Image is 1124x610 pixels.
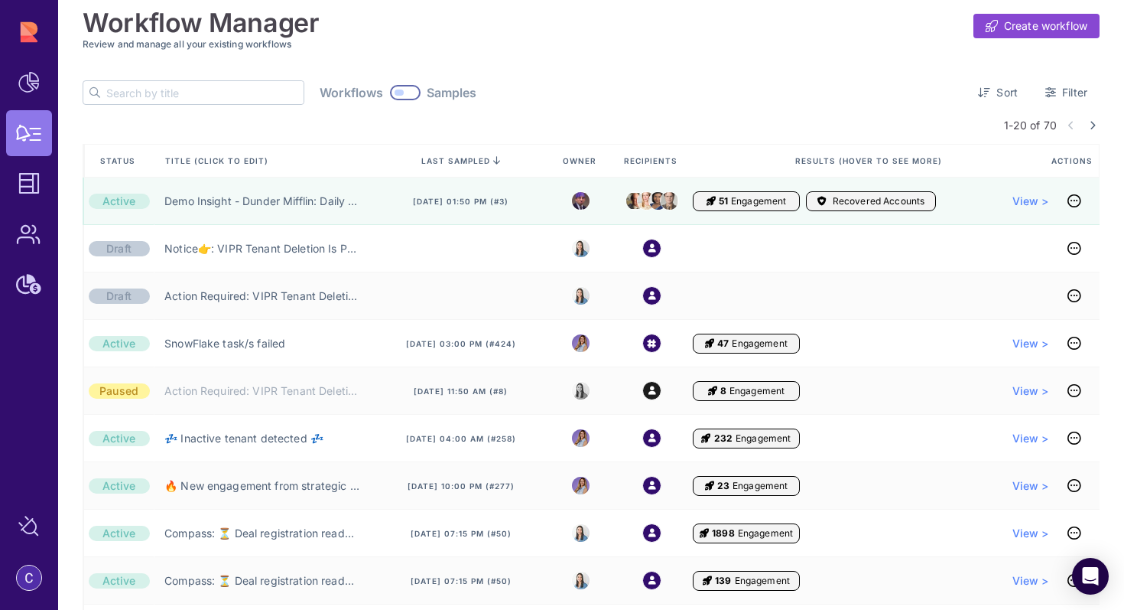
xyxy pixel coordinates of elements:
a: View > [1012,573,1049,589]
img: 8525803544391_e4bc78f9dfe39fb1ff36_32.jpg [572,524,590,542]
span: Engagement [732,338,787,350]
span: [DATE] 11:50 am (#8) [414,386,508,396]
img: kelly.png [649,188,667,213]
a: View > [1012,431,1049,446]
i: Engagement [707,195,716,207]
span: [DATE] 04:00 am (#258) [406,433,516,444]
span: 232 [714,432,733,445]
h1: Workflow Manager [83,8,320,38]
span: Engagement [735,575,790,587]
span: 1-20 of 70 [1004,117,1057,133]
span: Actions [1051,155,1096,166]
img: 8525803544391_e4bc78f9dfe39fb1ff36_32.jpg [572,287,590,305]
div: Active [89,573,150,589]
a: Notice👉: VIPR Tenant Deletion Is Pending Approval [164,241,359,256]
span: Workflows [320,85,383,100]
a: View > [1012,478,1049,494]
img: 8525803544391_e4bc78f9dfe39fb1ff36_32.jpg [572,572,590,589]
div: Active [89,526,150,541]
span: 47 [717,338,729,350]
span: 8 [720,385,726,397]
i: Engagement [708,385,717,397]
div: Paused [89,383,150,399]
a: View > [1012,526,1049,541]
a: Action Required: VIPR Tenant Deletion Pending Your Approval [164,289,359,304]
i: Accounts [817,195,827,207]
span: Engagement [729,385,785,397]
img: angela.jpeg [638,188,655,214]
i: Engagement [705,480,714,492]
div: Active [89,336,150,351]
i: Engagement [705,338,714,350]
a: Demo Insight - Dunder Mifflin: Daily Sales [164,194,359,209]
span: 139 [715,575,731,587]
img: 8525803544391_e4bc78f9dfe39fb1ff36_32.jpg [572,382,590,400]
span: Title (click to edit) [165,155,271,166]
div: Active [89,194,150,209]
div: Open Intercom Messenger [1072,558,1109,595]
span: [DATE] 07:15 pm (#50) [411,528,512,539]
a: View > [1012,194,1049,209]
a: View > [1012,383,1049,399]
span: [DATE] 03:00 pm (#424) [406,338,516,349]
span: Recovered Accounts [833,195,925,207]
i: Engagement [703,575,712,587]
span: Sort [996,85,1018,100]
span: [DATE] 01:50 pm (#3) [413,196,508,207]
a: Action Required: VIPR Tenant Deletion Pending Your Approval (Partner) [164,383,359,399]
i: Engagement [701,432,710,445]
span: Engagement [731,195,786,207]
span: 23 [717,480,729,492]
div: Draft [89,289,150,304]
input: Search by title [106,81,304,104]
img: account-photo [17,566,41,590]
span: Filter [1062,85,1087,100]
img: 8988563339665_5a12f1d3e1fcf310ea11_32.png [572,429,590,447]
a: 💤 Inactive tenant detected 💤 [164,431,323,446]
span: Recipients [624,155,681,166]
a: 🔥 New engagement from strategic customer 🔥 (BDR) [164,478,359,494]
span: [DATE] 10:00 pm (#277) [408,481,515,491]
span: [DATE] 07:15 pm (#50) [411,576,512,586]
img: dwight.png [661,188,678,213]
a: Compass: ⏳ Deal registration ready to convert (RPM Manager) ⏳ [164,573,359,589]
img: 8525803544391_e4bc78f9dfe39fb1ff36_32.jpg [572,240,590,257]
a: View > [1012,336,1049,351]
span: Create workflow [1004,18,1087,34]
span: Owner [563,155,599,166]
span: Results (Hover to see more) [795,155,945,166]
img: kevin.jpeg [626,193,644,208]
img: michael.jpeg [572,192,590,210]
a: SnowFlake task/s failed [164,336,285,351]
div: Draft [89,241,150,256]
span: Status [100,155,138,166]
div: Active [89,431,150,446]
h3: Review and manage all your existing workflows [83,38,1100,50]
img: 8988563339665_5a12f1d3e1fcf310ea11_32.png [572,334,590,352]
span: Samples [427,85,477,100]
span: last sampled [421,156,490,165]
img: 8988563339665_5a12f1d3e1fcf310ea11_32.png [572,477,590,494]
span: 1898 [712,527,735,540]
span: Engagement [733,480,788,492]
div: Active [89,478,150,494]
span: Engagement [738,527,793,540]
a: Compass: ⏳ Deal registration ready to convert (RPM) ⏳ [164,526,359,541]
span: Engagement [736,432,791,445]
i: Engagement [700,527,709,540]
span: 51 [719,195,728,207]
